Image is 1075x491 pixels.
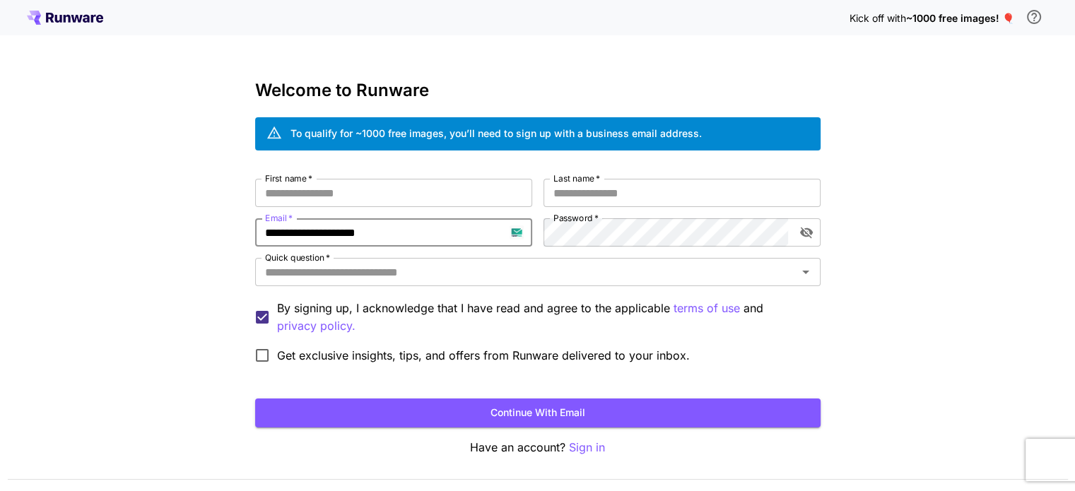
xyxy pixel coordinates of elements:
p: privacy policy. [277,317,356,335]
button: toggle password visibility [794,220,819,245]
p: Have an account? [255,439,821,456]
button: In order to qualify for free credit, you need to sign up with a business email address and click ... [1020,3,1048,31]
label: Last name [553,172,600,184]
button: By signing up, I acknowledge that I have read and agree to the applicable terms of use and [277,317,356,335]
h3: Welcome to Runware [255,81,821,100]
div: To qualify for ~1000 free images, you’ll need to sign up with a business email address. [290,126,702,141]
label: Quick question [265,252,330,264]
label: Email [265,212,293,224]
button: Open [796,262,816,282]
label: Password [553,212,599,224]
button: Sign in [569,439,605,456]
button: Continue with email [255,398,821,427]
span: Kick off with [850,12,906,24]
button: By signing up, I acknowledge that I have read and agree to the applicable and privacy policy. [674,300,740,317]
p: By signing up, I acknowledge that I have read and agree to the applicable and [277,300,809,335]
p: terms of use [674,300,740,317]
span: ~1000 free images! 🎈 [906,12,1014,24]
label: First name [265,172,312,184]
span: Get exclusive insights, tips, and offers from Runware delivered to your inbox. [277,347,690,364]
